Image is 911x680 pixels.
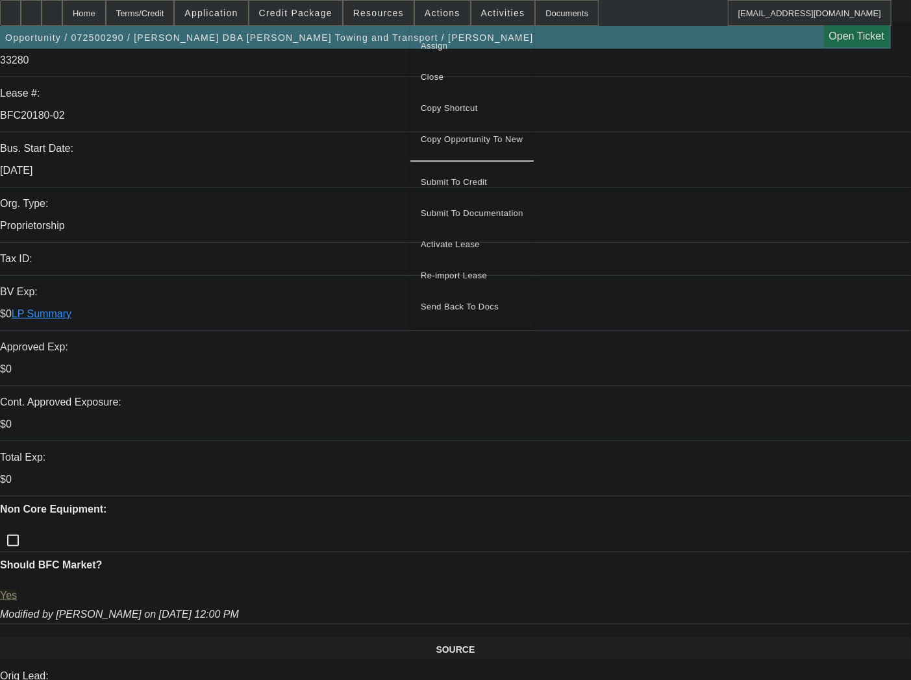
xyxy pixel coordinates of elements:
span: Activate Lease [421,237,523,252]
span: Submit To Documentation [421,206,523,221]
span: Assign [421,38,523,54]
span: Re-import Lease [421,271,487,280]
span: Submit To Credit [421,175,523,190]
span: Close [421,69,523,85]
span: Copy Shortcut [421,101,523,116]
span: Send Back To Docs [421,299,523,315]
span: Copy Opportunity To New [421,134,523,144]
